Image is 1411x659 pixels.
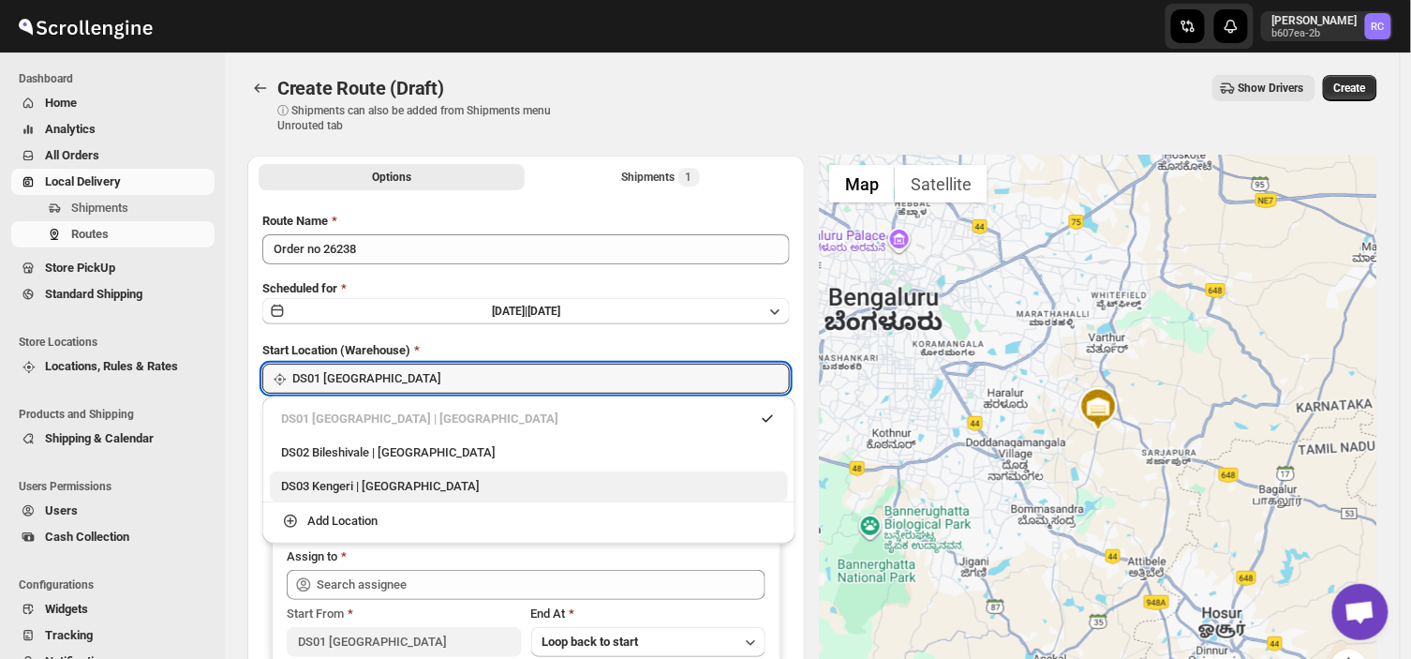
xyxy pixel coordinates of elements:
span: All Orders [45,148,99,162]
p: ⓘ Shipments can also be added from Shipments menu Unrouted tab [277,103,572,133]
button: Widgets [11,596,215,622]
button: Locations, Rules & Rates [11,353,215,380]
button: All Route Options [259,164,525,190]
button: Show Drivers [1212,75,1315,101]
text: RC [1372,21,1385,33]
button: Cash Collection [11,524,215,550]
span: Users Permissions [19,479,215,494]
span: Options [372,170,411,185]
button: Loop back to start [531,627,765,657]
button: All Orders [11,142,215,169]
span: Start Location (Warehouse) [262,343,410,357]
button: [DATE]|[DATE] [262,298,790,324]
span: Create [1334,81,1366,96]
div: Add Location [307,512,378,531]
span: Products and Shipping [19,407,215,422]
button: Shipping & Calendar [11,426,215,452]
button: Show satellite imagery [895,165,988,202]
div: DS03 Kengeri | [GEOGRAPHIC_DATA] [281,477,777,496]
div: Shipments [622,168,700,187]
span: Standard Shipping [45,287,142,301]
div: Assign to [287,547,337,566]
button: Shipments [11,195,215,221]
span: Shipping & Calendar [45,431,154,445]
span: Tracking [45,628,93,642]
button: Show street map [829,165,895,202]
div: DS01 [GEOGRAPHIC_DATA] | [GEOGRAPHIC_DATA] [281,410,777,428]
span: Dashboard [19,71,215,86]
li: DS01 Sarjapur [262,404,795,434]
span: Route Name [262,214,328,228]
button: Tracking [11,622,215,649]
button: Analytics [11,116,215,142]
button: Home [11,90,215,116]
span: Create Route (Draft) [277,77,444,99]
span: Rahul Chopra [1365,13,1391,39]
span: Store PickUp [45,261,115,275]
span: Home [45,96,77,110]
span: Loop back to start [542,635,639,649]
button: Users [11,498,215,524]
span: [DATE] [527,305,560,318]
p: b607ea-2b [1272,28,1358,39]
span: Routes [71,227,109,241]
img: ScrollEngine [15,3,156,50]
span: Widgets [45,602,88,616]
button: Create [1323,75,1377,101]
button: Routes [247,75,274,101]
li: DS03 Kengeri [262,468,795,502]
div: End At [531,605,765,623]
div: DS02 Bileshivale | [GEOGRAPHIC_DATA] [281,443,777,462]
span: Configurations [19,577,215,592]
span: Show Drivers [1239,81,1304,96]
button: Routes [11,221,215,247]
span: Store Locations [19,335,215,350]
span: Cash Collection [45,530,129,544]
span: Locations, Rules & Rates [45,359,178,373]
span: Start From [287,607,344,621]
input: Eg: Bengaluru Route [262,234,790,264]
span: Shipments [71,201,128,215]
p: [PERSON_NAME] [1272,13,1358,28]
button: User menu [1261,11,1393,41]
input: Search assignee [317,570,765,600]
span: 1 [686,170,692,185]
input: Search location [292,364,790,394]
a: Open chat [1332,584,1389,640]
button: Selected Shipments [528,164,795,190]
span: [DATE] | [492,305,527,318]
span: Users [45,503,78,517]
li: DS02 Bileshivale [262,434,795,468]
span: Local Delivery [45,174,121,188]
span: Analytics [45,122,96,136]
span: Scheduled for [262,281,337,295]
